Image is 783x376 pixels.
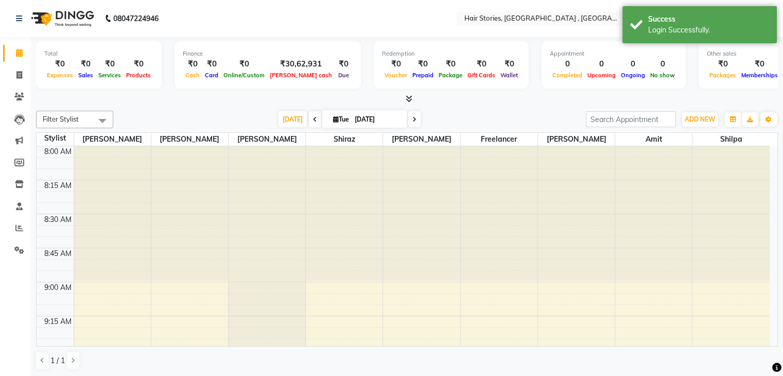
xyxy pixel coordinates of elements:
[685,115,715,123] span: ADD NEW
[550,58,585,70] div: 0
[739,72,780,79] span: Memberships
[740,335,773,366] iframe: chat widget
[461,133,537,146] span: Freelancer
[585,58,618,70] div: 0
[267,58,335,70] div: ₹30,62,931
[229,133,305,146] span: [PERSON_NAME]
[498,58,520,70] div: ₹0
[382,58,410,70] div: ₹0
[648,25,769,36] div: Login Successfully.
[43,115,79,123] span: Filter Stylist
[707,58,739,70] div: ₹0
[202,72,221,79] span: Card
[336,72,352,79] span: Due
[410,58,436,70] div: ₹0
[221,58,267,70] div: ₹0
[465,58,498,70] div: ₹0
[96,58,124,70] div: ₹0
[26,4,97,33] img: logo
[648,72,677,79] span: No show
[113,4,159,33] b: 08047224946
[550,72,585,79] span: Completed
[335,58,353,70] div: ₹0
[44,49,153,58] div: Total
[436,58,465,70] div: ₹0
[538,133,615,146] span: [PERSON_NAME]
[37,133,74,144] div: Stylist
[330,115,352,123] span: Tue
[50,355,65,366] span: 1 / 1
[42,146,74,157] div: 8:00 AM
[76,72,96,79] span: Sales
[76,58,96,70] div: ₹0
[648,58,677,70] div: 0
[151,133,228,146] span: [PERSON_NAME]
[42,316,74,327] div: 9:15 AM
[692,133,770,146] span: Shilpa
[585,72,618,79] span: Upcoming
[124,58,153,70] div: ₹0
[410,72,436,79] span: Prepaid
[648,14,769,25] div: Success
[352,112,403,127] input: 2025-09-02
[42,180,74,191] div: 8:15 AM
[618,72,648,79] span: Ongoing
[267,72,335,79] span: [PERSON_NAME] cash
[42,214,74,225] div: 8:30 AM
[498,72,520,79] span: Wallet
[707,72,739,79] span: Packages
[382,72,410,79] span: Voucher
[306,133,382,146] span: Shiraz
[618,58,648,70] div: 0
[465,72,498,79] span: Gift Cards
[739,58,780,70] div: ₹0
[615,133,692,146] span: Amit
[202,58,221,70] div: ₹0
[586,111,676,127] input: Search Appointment
[550,49,677,58] div: Appointment
[44,72,76,79] span: Expenses
[42,282,74,293] div: 9:00 AM
[436,72,465,79] span: Package
[183,58,202,70] div: ₹0
[42,248,74,259] div: 8:45 AM
[221,72,267,79] span: Online/Custom
[682,112,718,127] button: ADD NEW
[183,72,202,79] span: Cash
[383,133,460,146] span: [PERSON_NAME]
[44,58,76,70] div: ₹0
[183,49,353,58] div: Finance
[96,72,124,79] span: Services
[74,133,151,146] span: [PERSON_NAME]
[382,49,520,58] div: Redemption
[279,111,307,127] span: [DATE]
[124,72,153,79] span: Products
